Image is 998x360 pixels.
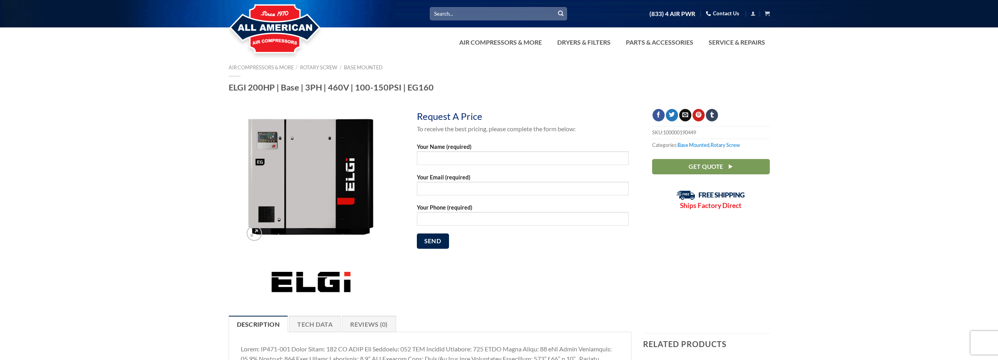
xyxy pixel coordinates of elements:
input: Your Phone (required) [417,212,629,226]
span: Get Quote [689,162,723,172]
span: / [340,64,342,71]
a: Share on Facebook [653,109,665,121]
div: Request A Price [417,109,498,124]
label: Your Phone (required) [417,203,629,231]
a: Description [229,316,288,332]
a: Base Mounted [344,64,383,71]
a: Contact Us [706,7,739,20]
label: Your Email (required) [417,173,629,201]
p: To receive the best pricing, please complete the form below: [417,124,629,134]
h1: ELGI 200HP | Base | 3PH | 460V | 100-150PSI | EG160 [229,82,770,93]
input: Your Email (required) [417,182,629,195]
input: Send [417,233,449,249]
span: SKU: [652,126,770,138]
a: Dryers & Filters [553,34,615,50]
img: ELGI EG160 Base 3PH 460V 100-150PSI [243,109,379,245]
a: Get Quote [652,159,770,174]
a: Air Compressors & More [454,34,547,50]
input: Search… [430,7,567,20]
a: Login [751,9,756,18]
button: Submit [555,8,567,20]
a: Reviews (0) [342,316,396,332]
a: Share on Twitter [666,109,678,121]
a: (833) 4 AIR PWR [649,7,695,21]
a: Rotary Screw [300,64,337,71]
a: Base Mounted [678,142,709,148]
a: Tech Data [289,316,341,332]
form: Contact form [417,142,629,255]
span: / [296,64,298,71]
img: Free Shipping [676,190,745,200]
label: Your Name (required) [417,142,629,170]
a: Rotary Screw [711,142,740,148]
span: 100000190449 [663,129,696,136]
a: Parts & Accessories [621,34,698,50]
a: Email to a Friend [679,109,691,121]
a: Air Compressors & More [229,64,294,71]
span: Categories: , [652,139,770,151]
a: Service & Repairs [704,34,770,50]
h3: Related products [643,333,770,355]
a: Pin on Pinterest [693,109,705,121]
input: Your Name (required) [417,151,629,165]
a: Share on Tumblr [706,109,718,121]
strong: Ships Factory Direct [680,201,742,210]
